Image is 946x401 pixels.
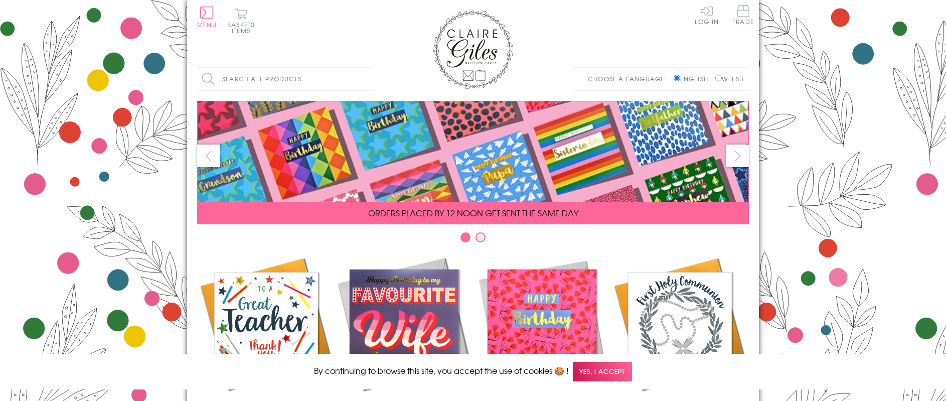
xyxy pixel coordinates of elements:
[363,68,373,90] input: Search
[197,68,373,90] input: Search all products
[197,145,220,167] button: prev
[368,207,578,219] span: ORDERS PLACED BY 12 NOON GET SENT THE SAME DAY
[197,7,217,28] button: Menu
[715,74,744,83] label: Welsh
[715,75,722,81] input: Welsh
[674,74,713,83] label: English
[573,362,632,381] span: Yes, I accept
[197,20,217,29] span: Menu
[733,5,754,27] a: Trade
[227,8,255,34] button: Basket0 items
[476,232,486,242] button: Carousel Page 2
[433,10,513,89] img: Claire Giles Greetings Cards
[460,232,470,242] button: Carousel Page 1 (Current Slide)
[197,232,749,247] div: Carousel Pagination
[674,75,680,81] input: English
[726,145,749,167] button: next
[733,5,754,25] span: Trade
[588,74,672,83] p: Choose a language:
[232,20,255,35] span: 0 items
[695,5,719,25] a: Log In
